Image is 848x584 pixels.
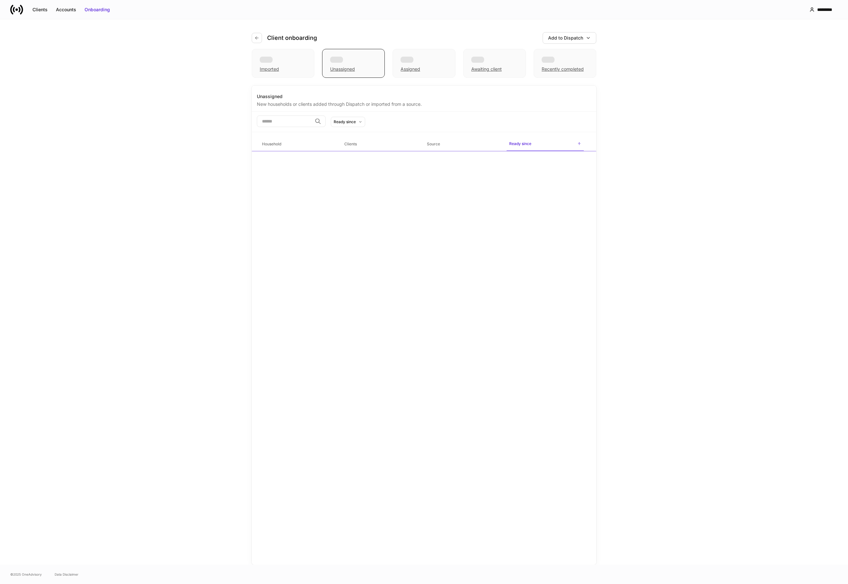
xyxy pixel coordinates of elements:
[542,66,584,72] div: Recently completed
[401,66,420,72] div: Assigned
[342,138,419,151] span: Clients
[463,49,526,78] div: Awaiting client
[55,572,78,577] a: Data Disclaimer
[85,6,110,13] div: Onboarding
[548,35,583,41] div: Add to Dispatch
[424,138,501,151] span: Source
[267,34,317,42] h4: Client onboarding
[509,141,531,147] h6: Ready since
[471,66,502,72] div: Awaiting client
[28,5,52,15] button: Clients
[392,49,455,78] div: Assigned
[262,141,281,147] h6: Household
[10,572,42,577] span: © 2025 OneAdvisory
[322,49,385,78] div: Unassigned
[334,119,356,125] div: Ready since
[330,66,355,72] div: Unassigned
[260,66,279,72] div: Imported
[427,141,440,147] h6: Source
[257,100,591,107] div: New households or clients added through Dispatch or imported from a source.
[56,6,76,13] div: Accounts
[507,137,584,151] span: Ready since
[257,93,591,100] div: Unassigned
[543,32,596,44] button: Add to Dispatch
[534,49,596,78] div: Recently completed
[80,5,114,15] button: Onboarding
[252,49,314,78] div: Imported
[331,117,365,127] button: Ready since
[52,5,80,15] button: Accounts
[259,138,337,151] span: Household
[344,141,357,147] h6: Clients
[32,6,48,13] div: Clients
